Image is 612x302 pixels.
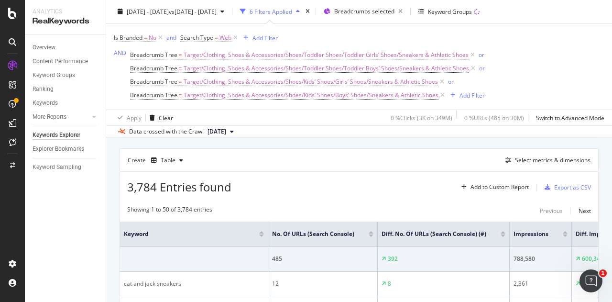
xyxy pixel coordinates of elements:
button: or [479,64,485,73]
button: Export as CSV [541,179,591,195]
button: 6 Filters Applied [236,4,304,19]
div: Overview [33,43,55,53]
div: Data crossed with the Crawl [129,127,204,136]
div: or [479,64,485,72]
button: or [448,77,454,86]
span: No [149,31,156,45]
span: Breadcrumb Tree [130,51,177,59]
div: Export as CSV [554,183,591,191]
iframe: Intercom live chat [579,269,602,292]
span: Is Branded [114,34,142,42]
span: 3,784 Entries found [127,179,231,195]
span: = [179,64,182,72]
div: Ranking [33,84,54,94]
a: Ranking [33,84,99,94]
span: Web [219,31,231,45]
div: 2,361 [514,280,568,288]
div: 8 [388,280,391,288]
button: Apply [114,110,142,125]
div: 392 [388,255,398,263]
div: 485 [272,255,373,263]
button: Add Filter [240,32,278,44]
a: Keywords [33,98,99,108]
div: 788,580 [514,255,568,263]
div: cat and jack sneakers [124,280,264,288]
button: Breadcrumbs selected [320,4,406,19]
div: AND [114,49,126,57]
div: 12 [272,280,373,288]
span: Target/Clothing, Shoes & Accessories/Shoes/Kids’ Shoes/Boys’ Shoes/Sneakers & Athletic Shoes [184,89,438,102]
span: Breadcrumbs selected [334,7,394,15]
div: Switch to Advanced Mode [536,113,604,122]
button: [DATE] - [DATE]vs[DATE] - [DATE] [114,4,228,19]
div: Keyword Sampling [33,162,81,172]
a: Content Performance [33,56,99,67]
div: or [448,78,454,86]
div: Add Filter [252,34,278,42]
button: Add Filter [447,89,485,101]
a: Overview [33,43,99,53]
div: Showing 1 to 50 of 3,784 entries [127,205,212,217]
div: Keywords [33,98,58,108]
div: More Reports [33,112,66,122]
span: = [144,34,147,42]
span: = [179,78,182,86]
a: More Reports [33,112,89,122]
div: Create [128,153,187,168]
span: = [215,34,218,42]
div: Keywords Explorer [33,130,80,140]
button: Table [147,153,187,168]
span: Impressions [514,230,548,238]
button: or [479,50,484,59]
span: Target/Clothing, Shoes & Accessories/Shoes/Toddler Shoes/Toddler Boys’ Shoes/Sneakers & Athletic ... [184,62,469,75]
button: Clear [146,110,173,125]
button: Previous [540,205,563,217]
a: Explorer Bookmarks [33,144,99,154]
div: Add to Custom Report [470,184,529,190]
button: Select metrics & dimensions [502,155,590,166]
button: Keyword Groups [415,4,483,19]
span: 1 [599,269,607,277]
div: 6 Filters Applied [250,7,292,15]
span: Search Type [180,34,213,42]
div: Analytics [33,8,98,16]
span: Breadcrumb Tree [130,91,177,99]
div: Add Filter [459,91,485,99]
span: vs [DATE] - [DATE] [169,7,217,15]
div: Clear [159,113,173,122]
a: Keyword Sampling [33,162,99,172]
span: [DATE] - [DATE] [127,7,169,15]
div: Keyword Groups [428,7,472,15]
span: 2025 Sep. 1st [208,127,226,136]
div: Next [579,207,591,215]
button: Switch to Advanced Mode [532,110,604,125]
span: = [179,51,182,59]
div: Table [161,157,175,163]
div: Previous [540,207,563,215]
span: = [179,91,182,99]
span: No. of URLs (Search Console) [272,230,354,238]
div: Apply [127,113,142,122]
div: 0 % URLs ( 485 on 30M ) [464,113,524,122]
button: Next [579,205,591,217]
div: 0 % Clicks ( 3K on 349M ) [391,113,452,122]
span: Target/Clothing, Shoes & Accessories/Shoes/Toddler Shoes/Toddler Girls’ Shoes/Sneakers & Athletic... [184,48,469,62]
span: Diff. No. of URLs (Search Console) (#) [382,230,486,238]
span: Target/Clothing, Shoes & Accessories/Shoes/Kids’ Shoes/Girls’ Shoes/Sneakers & Athletic Shoes [184,75,438,89]
span: Keyword [124,230,245,238]
button: AND [114,48,126,57]
div: Explorer Bookmarks [33,144,84,154]
span: Breadcrumb Tree [130,64,177,72]
button: Add to Custom Report [458,179,529,195]
div: Select metrics & dimensions [515,156,590,164]
div: Keyword Groups [33,70,75,80]
div: RealKeywords [33,16,98,27]
div: 600,340 [582,255,603,263]
button: and [166,33,176,42]
div: or [479,51,484,59]
a: Keywords Explorer [33,130,99,140]
span: Breadcrumb Tree [130,78,177,86]
button: [DATE] [204,126,238,137]
div: Content Performance [33,56,88,67]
